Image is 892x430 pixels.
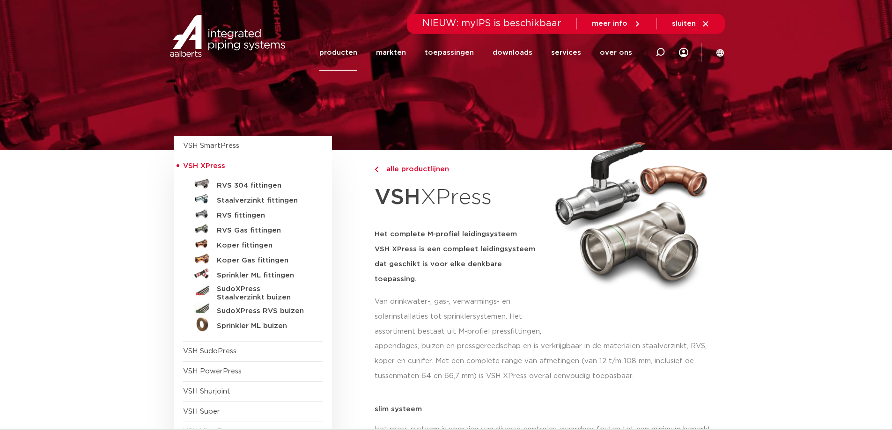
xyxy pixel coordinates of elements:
a: Sprinkler ML fittingen [183,266,323,281]
a: producten [319,35,357,71]
span: alle productlijnen [381,166,449,173]
h5: Het complete M-profiel leidingsysteem VSH XPress is een compleet leidingsysteem dat geschikt is v... [375,227,544,287]
h5: RVS fittingen [217,211,310,220]
p: appendages, buizen en pressgereedschap en is verkrijgbaar in de materialen staalverzinkt, RVS, ko... [375,339,719,384]
a: VSH Shurjoint [183,388,230,395]
span: NIEUW: myIPS is beschikbaar [422,19,561,28]
a: Koper fittingen [183,236,323,251]
span: VSH XPress [183,162,225,169]
p: slim systeem [375,406,719,413]
a: VSH Super [183,408,220,415]
a: toepassingen [425,35,474,71]
h5: Sprinkler ML fittingen [217,271,310,280]
h5: Staalverzinkt fittingen [217,197,310,205]
a: SudoXPress Staalverzinkt buizen [183,281,323,302]
h5: Sprinkler ML buizen [217,322,310,330]
span: sluiten [672,20,696,27]
strong: VSH [375,187,420,208]
a: Staalverzinkt fittingen [183,191,323,206]
h5: RVS 304 fittingen [217,182,310,190]
h5: SudoXPress RVS buizen [217,307,310,315]
h5: SudoXPress Staalverzinkt buizen [217,285,310,302]
h5: RVS Gas fittingen [217,226,310,235]
h5: Koper Gas fittingen [217,256,310,265]
a: downloads [493,35,532,71]
a: Sprinkler ML buizen [183,317,323,332]
a: services [551,35,581,71]
span: meer info [592,20,627,27]
a: markten [376,35,406,71]
a: SudoXPress RVS buizen [183,302,323,317]
a: over ons [600,35,632,71]
a: VSH SmartPress [183,142,239,149]
img: chevron-right.svg [375,167,378,173]
a: meer info [592,20,641,28]
a: VSH SudoPress [183,348,236,355]
p: Van drinkwater-, gas-, verwarmings- en solarinstallaties tot sprinklersystemen. Het assortiment b... [375,294,544,339]
a: Koper Gas fittingen [183,251,323,266]
a: RVS Gas fittingen [183,221,323,236]
a: alle productlijnen [375,164,544,175]
nav: Menu [319,35,632,71]
a: sluiten [672,20,710,28]
a: RVS fittingen [183,206,323,221]
h1: XPress [375,180,544,216]
a: RVS 304 fittingen [183,176,323,191]
a: VSH PowerPress [183,368,242,375]
h5: Koper fittingen [217,241,310,250]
